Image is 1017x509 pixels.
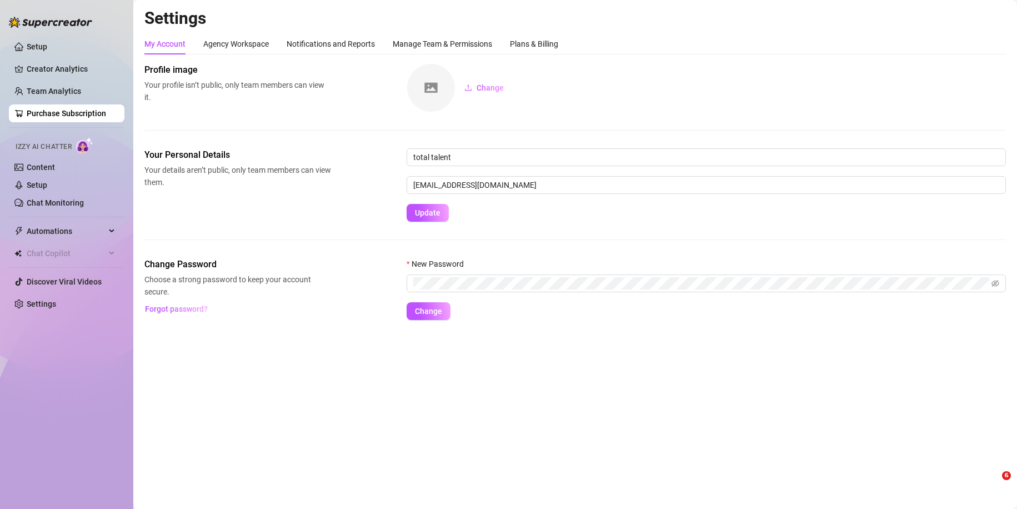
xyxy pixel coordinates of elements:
button: Change [455,79,513,97]
span: Automations [27,222,106,240]
div: Agency Workspace [203,38,269,50]
div: Notifications and Reports [287,38,375,50]
div: My Account [144,38,186,50]
button: Update [407,204,449,222]
img: logo-BBDzfeDw.svg [9,17,92,28]
span: Izzy AI Chatter [16,142,72,152]
a: Setup [27,181,47,189]
input: Enter name [407,148,1006,166]
span: Change [415,307,442,316]
iframe: Intercom live chat [979,471,1006,498]
span: Your profile isn’t public, only team members can view it. [144,79,331,103]
div: Manage Team & Permissions [393,38,492,50]
span: 6 [1002,471,1011,480]
span: thunderbolt [14,227,23,236]
a: Setup [27,42,47,51]
span: upload [464,84,472,92]
span: Chat Copilot [27,244,106,262]
a: Chat Monitoring [27,198,84,207]
img: square-placeholder.png [407,64,455,112]
h2: Settings [144,8,1006,29]
button: Forgot password? [144,300,208,318]
span: Your details aren’t public, only team members can view them. [144,164,331,188]
a: Settings [27,300,56,308]
input: New Password [413,277,989,290]
span: Change Password [144,258,331,271]
a: Purchase Subscription [27,109,106,118]
span: Choose a strong password to keep your account secure. [144,273,331,298]
a: Content [27,163,55,172]
div: Plans & Billing [510,38,558,50]
span: Your Personal Details [144,148,331,162]
button: Change [407,302,450,320]
input: Enter new email [407,176,1006,194]
span: eye-invisible [991,280,999,287]
span: Forgot password? [145,305,208,313]
a: Team Analytics [27,87,81,96]
a: Creator Analytics [27,60,116,78]
span: Update [415,208,440,217]
img: Chat Copilot [14,249,22,257]
label: New Password [407,258,471,270]
span: Change [477,83,504,92]
a: Discover Viral Videos [27,277,102,286]
span: Profile image [144,63,331,77]
img: AI Chatter [76,137,93,153]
